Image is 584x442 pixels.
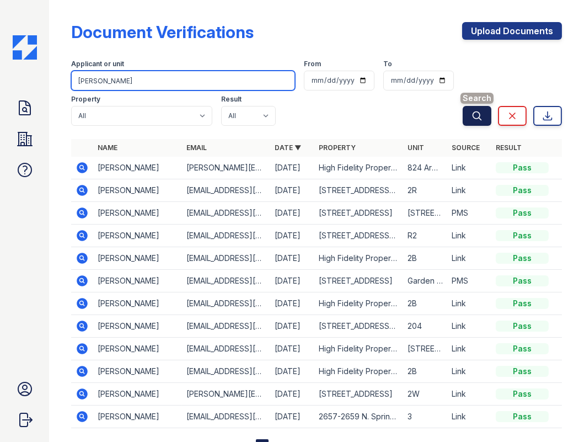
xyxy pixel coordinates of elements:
a: Email [186,143,207,152]
a: Property [319,143,356,152]
td: [EMAIL_ADDRESS][DOMAIN_NAME] [182,360,271,383]
td: Link [447,157,491,179]
td: 2B [403,360,447,383]
td: [PERSON_NAME] [93,202,182,225]
td: High Fidelity Properties [314,338,403,360]
td: 824 Armitage [403,157,447,179]
td: [PERSON_NAME][EMAIL_ADDRESS][DOMAIN_NAME] [182,383,271,406]
td: [DATE] [270,179,314,202]
div: Pass [496,366,549,377]
td: [DATE] [270,360,314,383]
label: To [383,60,392,68]
td: [DATE] [270,406,314,428]
td: Link [447,338,491,360]
td: [DATE] [270,270,314,292]
input: Search by name, email, or unit number [71,71,295,90]
div: Document Verifications [71,22,254,42]
td: [DATE] [270,383,314,406]
td: [DATE] [270,315,314,338]
td: 204 [403,315,447,338]
td: Link [447,179,491,202]
td: [EMAIL_ADDRESS][DOMAIN_NAME] [182,315,271,338]
span: Search [460,93,494,104]
td: 2B [403,292,447,315]
td: Link [447,360,491,383]
td: [STREET_ADDRESS][US_STATE] [314,225,403,247]
a: Name [98,143,117,152]
td: 2B [403,247,447,270]
button: Search [463,106,491,126]
td: [EMAIL_ADDRESS][PERSON_NAME][DOMAIN_NAME] [182,202,271,225]
td: PMS [447,270,491,292]
td: [DATE] [270,338,314,360]
td: [PERSON_NAME] [93,315,182,338]
td: [DATE] [270,247,314,270]
img: CE_Icon_Blue-c292c112584629df590d857e76928e9f676e5b41ef8f769ba2f05ee15b207248.png [13,35,37,60]
td: Link [447,406,491,428]
td: [PERSON_NAME][EMAIL_ADDRESS][PERSON_NAME][DOMAIN_NAME] [182,157,271,179]
td: [PERSON_NAME] [93,157,182,179]
td: [PERSON_NAME] [93,338,182,360]
td: [STREET_ADDRESS] [314,383,403,406]
div: Pass [496,230,549,241]
td: [DATE] [270,202,314,225]
td: [DATE] [270,292,314,315]
td: [PERSON_NAME] [93,292,182,315]
td: [EMAIL_ADDRESS][DOMAIN_NAME] [182,338,271,360]
td: High Fidelity Properties [314,360,403,383]
td: High Fidelity Properties [314,292,403,315]
td: [PERSON_NAME] [93,247,182,270]
td: Garden Unit [403,270,447,292]
a: Unit [408,143,424,152]
td: 2W [403,383,447,406]
td: Link [447,247,491,270]
td: [PERSON_NAME] [93,383,182,406]
td: [STREET_ADDRESS] [314,270,403,292]
td: High Fidelity Properties [314,157,403,179]
td: Link [447,225,491,247]
td: Link [447,383,491,406]
td: High Fidelity Properties [314,247,403,270]
td: [EMAIL_ADDRESS][DOMAIN_NAME] [182,292,271,315]
td: [EMAIL_ADDRESS][DOMAIN_NAME] [182,270,271,292]
td: [PERSON_NAME] [93,360,182,383]
td: [STREET_ADDRESS][US_STATE] [314,179,403,202]
td: Link [447,315,491,338]
td: [EMAIL_ADDRESS][DOMAIN_NAME] [182,247,271,270]
td: [STREET_ADDRESS] [403,202,447,225]
a: Upload Documents [462,22,562,40]
td: PMS [447,202,491,225]
label: From [304,60,321,68]
td: [STREET_ADDRESS][PERSON_NAME] [403,338,447,360]
td: 3 [403,406,447,428]
a: Result [496,143,522,152]
td: [DATE] [270,157,314,179]
td: [DATE] [270,225,314,247]
td: 2657-2659 N. Springfield / 3851-3853 [PERSON_NAME] [314,406,403,428]
td: [STREET_ADDRESS] [314,202,403,225]
div: Pass [496,207,549,219]
div: Pass [496,388,549,400]
td: [PERSON_NAME] [93,406,182,428]
td: [EMAIL_ADDRESS][DOMAIN_NAME] [182,179,271,202]
td: 2R [403,179,447,202]
div: Pass [496,321,549,332]
td: [PERSON_NAME] [93,179,182,202]
div: Pass [496,185,549,196]
div: Pass [496,411,549,422]
label: Applicant or unit [71,60,124,68]
td: [EMAIL_ADDRESS][PERSON_NAME][DOMAIN_NAME] [182,225,271,247]
td: Link [447,292,491,315]
div: Pass [496,298,549,309]
td: [EMAIL_ADDRESS][DOMAIN_NAME] [182,406,271,428]
a: Date ▼ [275,143,301,152]
label: Result [221,95,242,104]
div: Pass [496,162,549,173]
td: R2 [403,225,447,247]
div: Pass [496,253,549,264]
div: Pass [496,275,549,286]
td: [STREET_ADDRESS][PERSON_NAME] [314,315,403,338]
td: [PERSON_NAME] [93,225,182,247]
div: Pass [496,343,549,354]
a: Source [452,143,480,152]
